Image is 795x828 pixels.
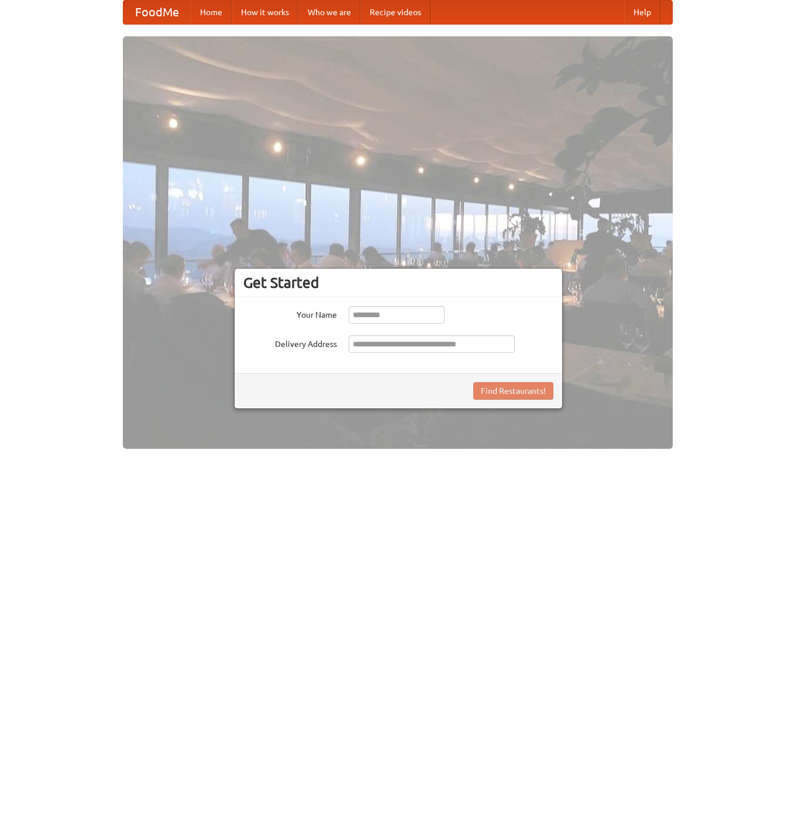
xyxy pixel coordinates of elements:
[360,1,431,24] a: Recipe videos
[123,1,191,24] a: FoodMe
[243,274,553,291] h3: Get Started
[191,1,232,24] a: Home
[298,1,360,24] a: Who we are
[232,1,298,24] a: How it works
[243,306,337,321] label: Your Name
[473,382,553,400] button: Find Restaurants!
[624,1,660,24] a: Help
[243,335,337,350] label: Delivery Address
